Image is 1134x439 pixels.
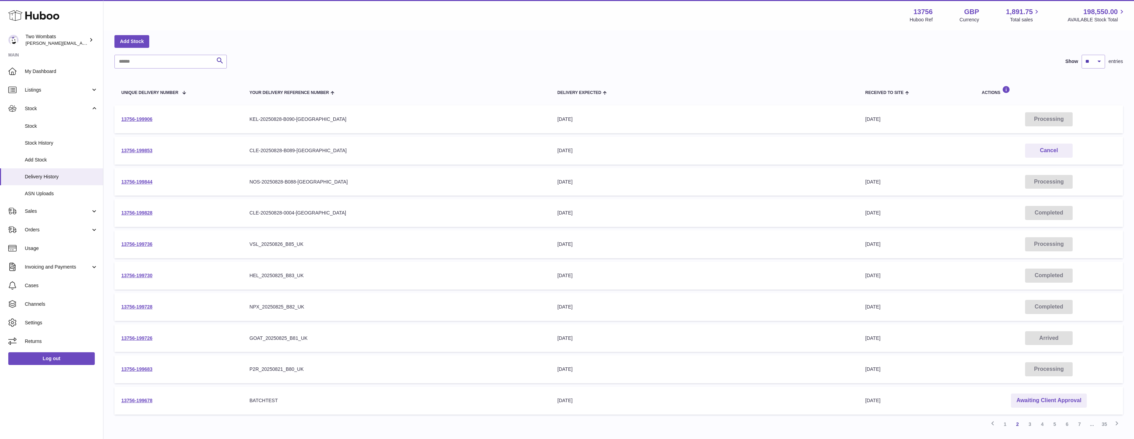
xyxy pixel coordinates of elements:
[964,7,979,17] strong: GBP
[557,272,851,279] div: [DATE]
[1108,58,1123,65] span: entries
[250,397,544,404] div: BATCHTEST
[557,335,851,342] div: [DATE]
[26,33,88,46] div: Two Wombats
[557,397,851,404] div: [DATE]
[250,335,544,342] div: GOAT_20250825_B81_UK
[121,398,152,403] a: 13756-199678
[250,179,544,185] div: NOS-20250828-B088-[GEOGRAPHIC_DATA]
[910,17,933,23] div: Huboo Ref
[121,179,152,185] a: 13756-199844
[960,17,979,23] div: Currency
[865,366,880,372] span: [DATE]
[1025,144,1073,158] button: Cancel
[865,91,903,95] span: Received to Site
[250,116,544,123] div: KEL-20250828-B090-[GEOGRAPHIC_DATA]
[1086,418,1098,430] span: ...
[250,304,544,310] div: NPX_20250825_B82_UK
[25,140,98,146] span: Stock History
[25,301,98,307] span: Channels
[114,35,149,48] a: Add Stock
[250,91,329,95] span: Your Delivery Reference Number
[1010,17,1041,23] span: Total sales
[25,123,98,129] span: Stock
[8,35,19,45] img: alan@twowombats.com
[1061,418,1073,430] a: 6
[25,87,91,93] span: Listings
[999,418,1011,430] a: 1
[121,366,152,372] a: 13756-199683
[25,190,98,197] span: ASN Uploads
[25,105,91,112] span: Stock
[25,282,98,289] span: Cases
[557,366,851,373] div: [DATE]
[250,147,544,154] div: CLE-20250828-B089-[GEOGRAPHIC_DATA]
[250,241,544,248] div: VSL_20250826_B85_UK
[8,352,95,365] a: Log out
[865,241,880,247] span: [DATE]
[557,210,851,216] div: [DATE]
[25,320,98,326] span: Settings
[1083,7,1118,17] span: 198,550.00
[557,241,851,248] div: [DATE]
[121,116,152,122] a: 13756-199906
[557,91,601,95] span: Delivery Expected
[121,210,152,216] a: 13756-199828
[121,91,178,95] span: Unique Delivery Number
[121,304,152,310] a: 13756-199728
[121,335,152,341] a: 13756-199726
[25,208,91,215] span: Sales
[1006,7,1033,17] span: 1,891.75
[25,264,91,270] span: Invoicing and Payments
[121,148,152,153] a: 13756-199853
[557,304,851,310] div: [DATE]
[121,273,152,278] a: 13756-199730
[121,241,152,247] a: 13756-199736
[865,273,880,278] span: [DATE]
[1011,418,1024,430] a: 2
[913,7,933,17] strong: 13756
[982,86,1116,95] div: Actions
[865,179,880,185] span: [DATE]
[25,157,98,163] span: Add Stock
[865,335,880,341] span: [DATE]
[25,227,91,233] span: Orders
[865,116,880,122] span: [DATE]
[1036,418,1049,430] a: 4
[250,272,544,279] div: HEL_20250825_B83_UK
[865,398,880,403] span: [DATE]
[25,245,98,252] span: Usage
[1049,418,1061,430] a: 5
[250,366,544,373] div: P2R_20250821_B80_UK
[25,338,98,345] span: Returns
[557,147,851,154] div: [DATE]
[557,116,851,123] div: [DATE]
[865,304,880,310] span: [DATE]
[1073,418,1086,430] a: 7
[1065,58,1078,65] label: Show
[1011,394,1087,408] a: Awaiting Client Approval
[25,174,98,180] span: Delivery History
[1006,7,1041,23] a: 1,891.75 Total sales
[1024,418,1036,430] a: 3
[25,68,98,75] span: My Dashboard
[1098,418,1111,430] a: 35
[1067,17,1126,23] span: AVAILABLE Stock Total
[865,210,880,216] span: [DATE]
[1067,7,1126,23] a: 198,550.00 AVAILABLE Stock Total
[250,210,544,216] div: CLE-20250828-0004-[GEOGRAPHIC_DATA]
[26,40,138,46] span: [PERSON_NAME][EMAIL_ADDRESS][DOMAIN_NAME]
[557,179,851,185] div: [DATE]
